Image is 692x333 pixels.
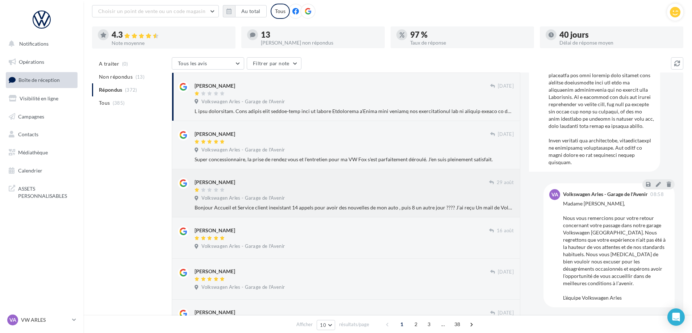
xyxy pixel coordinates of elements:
span: 3 [423,319,435,330]
a: VA VW ARLES [6,313,78,327]
span: (385) [113,100,125,106]
a: Calendrier [4,163,79,178]
span: 29 août [497,179,514,186]
button: 10 [317,320,335,330]
span: [DATE] [498,310,514,316]
span: Opérations [19,59,44,65]
div: Madame [PERSON_NAME], Nous vous remercions pour votre retour concernant votre passage dans notre ... [563,200,669,301]
div: Bonjour Accueil et Service client inexistant 14 appels pour avoir des nouvelles de mon auto , pui... [195,204,514,211]
div: 40 jours [559,31,678,39]
div: [PERSON_NAME] [195,82,235,90]
button: Notifications [4,36,76,51]
div: Super concessionnaire, la prise de rendez vous et l'entretien pour ma VW Fox s'est parfaitement d... [195,156,514,163]
span: 08:58 [650,192,664,197]
span: Notifications [19,41,49,47]
div: Open Intercom Messenger [667,308,685,326]
span: VA [9,316,16,324]
a: ASSETS PERSONNALISABLES [4,181,79,202]
a: Médiathèque [4,145,79,160]
button: Au total [223,5,267,17]
div: 4.3 [112,31,230,39]
span: Médiathèque [18,149,48,155]
span: Volkswagen Arles - Garage de l'Avenir [201,243,285,250]
div: Taux de réponse [410,40,528,45]
button: Au total [235,5,267,17]
span: Campagnes [18,113,44,119]
span: (0) [122,61,128,67]
a: Campagnes [4,109,79,124]
span: Volkswagen Arles - Garage de l'Avenir [201,284,285,291]
span: Volkswagen Arles - Garage de l'Avenir [201,147,285,153]
div: 13 [261,31,379,39]
span: Contacts [18,131,38,137]
div: Tous [271,4,290,19]
div: [PERSON_NAME] [195,268,235,275]
span: ASSETS PERSONNALISABLES [18,184,75,199]
div: [PERSON_NAME] non répondus [261,40,379,45]
span: 16 août [497,228,514,234]
a: Visibilité en ligne [4,91,79,106]
span: Tous les avis [178,60,207,66]
span: 1 [396,319,408,330]
span: Boîte de réception [18,77,60,83]
p: VW ARLES [21,316,69,324]
div: 97 % [410,31,528,39]
span: [DATE] [498,269,514,275]
button: Choisir un point de vente ou un code magasin [92,5,219,17]
span: Choisir un point de vente ou un code magasin [98,8,205,14]
div: Volkswagen Arles - Garage de l'Avenir [563,192,648,197]
a: Contacts [4,127,79,142]
span: [DATE] [498,131,514,138]
button: Tous les avis [172,57,244,70]
span: Volkswagen Arles - Garage de l'Avenir [201,195,285,201]
a: Opérations [4,54,79,70]
span: 10 [320,322,326,328]
span: Tous [99,99,110,107]
span: Afficher [296,321,313,328]
span: (13) [136,74,145,80]
span: 2 [410,319,422,330]
button: Filtrer par note [247,57,301,70]
div: Délai de réponse moyen [559,40,678,45]
div: Note moyenne [112,41,230,46]
span: Visibilité en ligne [20,95,58,101]
span: Volkswagen Arles - Garage de l'Avenir [201,99,285,105]
div: [PERSON_NAME] [195,179,235,186]
span: 38 [451,319,463,330]
div: [PERSON_NAME] [195,130,235,138]
div: [PERSON_NAME] [195,309,235,316]
a: Boîte de réception [4,72,79,88]
div: [PERSON_NAME] [195,227,235,234]
div: L ipsu dolorsitam. Cons adipis elit seddoe-temp inci ut labore Etdolorema a'Enima mini veniamq no... [195,108,514,115]
span: Calendrier [18,167,42,174]
span: Non répondus [99,73,133,80]
span: ... [437,319,449,330]
span: A traiter [99,60,119,67]
span: [DATE] [498,83,514,90]
span: VA [551,191,558,198]
span: résultats/page [339,321,369,328]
